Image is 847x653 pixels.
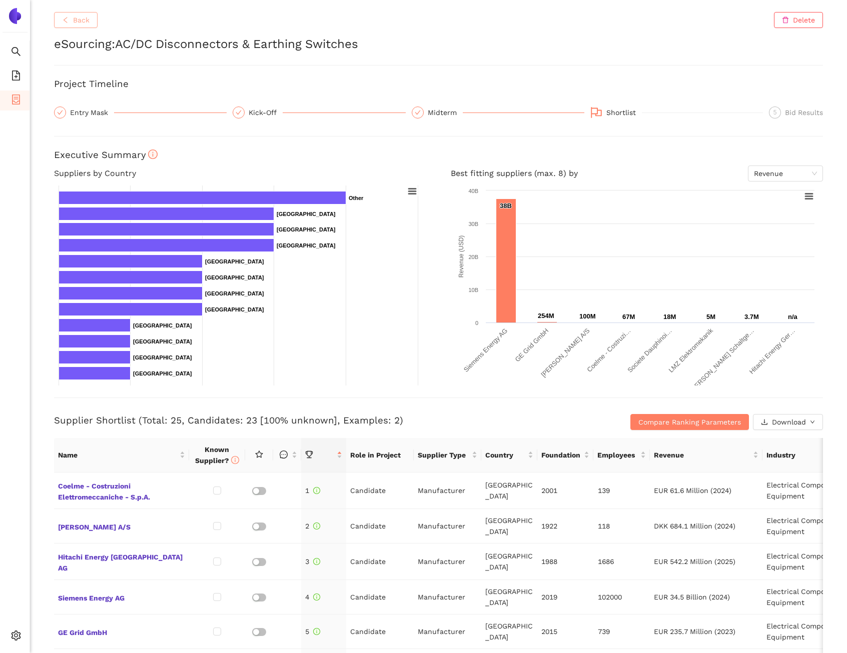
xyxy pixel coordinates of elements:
td: 1686 [594,543,650,580]
td: 739 [594,614,650,649]
h2: eSourcing : AC/DC Disconnectors & Earthing Switches [54,36,823,53]
text: [PERSON_NAME] Schaltge… [688,326,755,393]
span: Foundation [541,449,582,460]
span: 2 [305,522,320,530]
span: Back [73,14,90,25]
text: [GEOGRAPHIC_DATA] [133,370,192,376]
h3: Supplier Shortlist (Total: 25, Candidates: 23 [100% unknown], Examples: 2) [54,414,567,427]
text: 67M [622,313,635,320]
th: this column's title is Employees,this column is sortable [593,438,649,472]
text: 38B [500,202,512,209]
div: Entry Mask [54,106,227,118]
img: Logo [7,8,23,24]
div: Shortlist [590,106,763,120]
h4: Best fitting suppliers (max. 8) by [451,165,823,181]
h3: Project Timeline [54,77,823,90]
span: DKK 684.1 Million (2024) [654,522,735,530]
div: Midterm [428,106,463,118]
td: 1988 [537,543,593,580]
text: 20B [468,254,478,260]
span: Supplier Type [418,449,470,460]
td: 102000 [594,580,650,614]
div: Kick-Off [249,106,283,118]
text: 40B [468,188,478,194]
text: [GEOGRAPHIC_DATA] [133,322,192,328]
th: this column's title is Name,this column is sortable [54,438,189,472]
span: EUR 61.6 Million (2024) [654,486,731,494]
text: 3.7M [744,313,759,320]
span: flag [590,106,602,118]
td: Candidate [346,509,414,543]
span: Known Supplier? [195,445,239,464]
span: info-circle [313,487,320,494]
span: GE Grid GmbH [58,625,185,638]
td: [GEOGRAPHIC_DATA] [481,614,537,649]
span: Hitachi Energy [GEOGRAPHIC_DATA] AG [58,549,185,573]
span: Revenue [654,449,751,460]
span: check [57,109,63,115]
span: 5 [773,109,777,116]
span: setting [11,627,21,647]
span: Siemens Energy AG [58,590,185,603]
span: delete [782,16,789,24]
button: deleteDelete [774,12,823,28]
td: 1922 [537,509,593,543]
th: this column's title is Country,this column is sortable [481,438,537,472]
td: Candidate [346,543,414,580]
span: Bid Results [785,108,823,116]
td: Manufacturer [414,472,481,509]
text: [GEOGRAPHIC_DATA] [133,354,192,360]
text: [PERSON_NAME] A/S [539,326,591,378]
span: container [11,91,21,111]
text: [GEOGRAPHIC_DATA] [205,258,264,264]
button: downloadDownloaddown [753,414,823,430]
td: 139 [594,472,650,509]
span: info-circle [313,558,320,565]
text: [GEOGRAPHIC_DATA] [133,338,192,344]
th: this column's title is Foundation,this column is sortable [537,438,593,472]
div: Entry Mask [70,106,114,118]
td: 118 [594,509,650,543]
text: [GEOGRAPHIC_DATA] [205,274,264,280]
text: [GEOGRAPHIC_DATA] [205,290,264,296]
td: Candidate [346,580,414,614]
span: star [255,450,263,458]
text: n/a [788,313,798,320]
text: [GEOGRAPHIC_DATA] [277,226,336,232]
text: LMZ Elektromekanik [667,326,714,374]
text: [GEOGRAPHIC_DATA] [205,306,264,312]
th: this column's title is Revenue,this column is sortable [650,438,762,472]
text: Hitachi Energy Ger… [747,326,796,375]
span: Coelme - Costruzioni Elettromeccaniche - S.p.A. [58,478,185,502]
th: Role in Project [346,438,414,472]
span: file-add [11,67,21,87]
span: message [280,450,288,458]
text: 10B [468,287,478,293]
span: left [62,16,69,24]
td: Manufacturer [414,580,481,614]
span: info-circle [313,628,320,635]
td: 2001 [537,472,593,509]
text: 0 [475,320,478,326]
span: EUR 235.7 Million (2023) [654,627,735,635]
span: info-circle [148,149,158,159]
span: down [810,419,815,425]
span: EUR 34.5 Billion (2024) [654,593,730,601]
span: [PERSON_NAME] A/S [58,519,185,532]
td: Manufacturer [414,614,481,649]
span: info-circle [313,522,320,529]
td: [GEOGRAPHIC_DATA] [481,472,537,509]
td: Manufacturer [414,509,481,543]
td: 2019 [537,580,593,614]
text: 254M [538,312,554,319]
span: Employees [597,449,638,460]
span: info-circle [231,456,239,464]
td: 2015 [537,614,593,649]
text: 18M [663,313,676,320]
span: Compare Ranking Parameters [638,416,741,427]
span: 1 [305,486,320,494]
td: [GEOGRAPHIC_DATA] [481,543,537,580]
td: Candidate [346,472,414,509]
td: [GEOGRAPHIC_DATA] [481,580,537,614]
span: trophy [305,450,313,458]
